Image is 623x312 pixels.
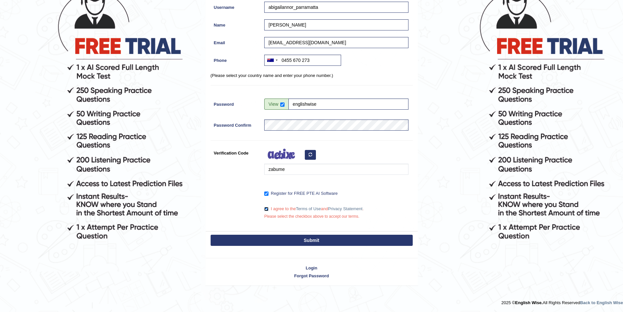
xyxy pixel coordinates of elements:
[515,300,543,305] strong: English Wise.
[264,207,268,211] input: I agree to theTerms of UseandPrivacy Statement.
[211,99,261,107] label: Password
[264,190,337,197] label: Register for FREE PTE AI Software
[211,2,261,10] label: Username
[211,19,261,28] label: Name
[264,55,341,66] input: +61 412 345 678
[264,206,364,212] label: I agree to the and .
[206,265,418,271] a: Login
[211,55,261,64] label: Phone
[211,147,261,156] label: Verification Code
[211,37,261,46] label: Email
[296,206,321,211] a: Terms of Use
[206,273,418,279] a: Forgot Password
[501,296,623,306] div: 2025 © All Rights Reserved
[211,235,413,246] button: Submit
[580,300,623,305] a: Back to English Wise
[265,55,280,65] div: Australia: +61
[328,206,363,211] a: Privacy Statement
[264,192,268,196] input: Register for FREE PTE AI Software
[280,102,285,107] input: Show/Hide Password
[211,72,413,79] p: (Please select your country name and enter your phone number.)
[211,119,261,128] label: Password Confirm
